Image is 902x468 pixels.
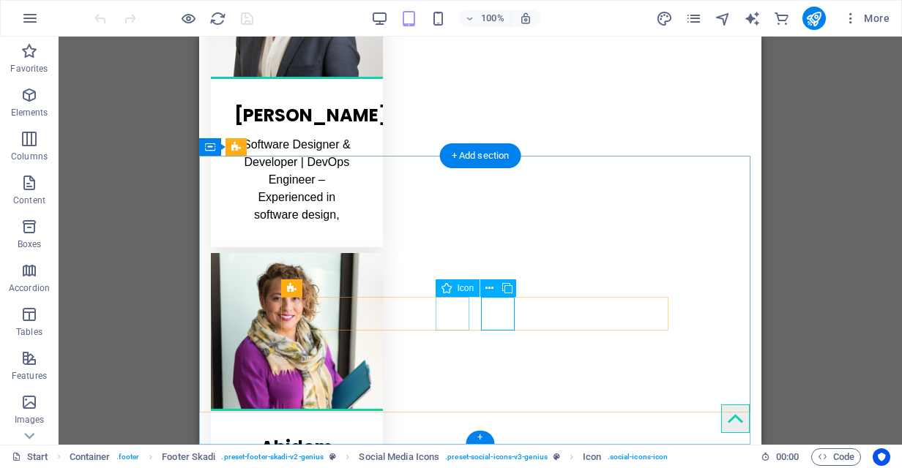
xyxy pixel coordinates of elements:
button: Usercentrics [873,448,890,466]
p: Accordion [9,282,50,294]
p: Elements [11,107,48,118]
span: Code [818,448,854,466]
p: Features [12,370,47,382]
button: 100% [459,10,511,27]
i: Navigator [715,10,731,27]
p: Columns [11,151,48,162]
button: publish [802,7,826,30]
i: This element is a customizable preset [329,453,336,461]
a: Click to cancel selection. Double-click to open Pages [12,448,48,466]
span: Click to select. Double-click to edit [583,448,601,466]
span: More [843,11,890,26]
span: : [786,451,789,462]
button: More [838,7,895,30]
p: Tables [16,326,42,338]
button: design [656,10,674,27]
i: Commerce [773,10,790,27]
i: This element is a customizable preset [553,453,560,461]
div: + Add section [440,143,521,168]
p: Images [15,414,45,426]
button: reload [209,10,226,27]
span: . preset-footer-skadi-v2-genius [221,448,324,466]
i: AI Writer [744,10,761,27]
i: On resize automatically adjust zoom level to fit chosen device. [519,12,532,25]
nav: breadcrumb [70,448,668,466]
p: Boxes [18,238,42,250]
button: commerce [773,10,791,27]
i: Reload page [209,10,226,27]
p: Content [13,195,45,206]
span: Click to select. Double-click to edit [359,448,439,466]
h6: 100% [481,10,504,27]
button: Code [811,448,861,466]
span: Click to select. Double-click to edit [70,448,111,466]
button: navigator [715,10,732,27]
span: . preset-social-icons-v3-genius [445,448,548,466]
p: Favorites [10,63,48,75]
span: 00 00 [776,448,799,466]
i: Publish [805,10,822,27]
div: + [466,431,494,444]
h6: Session time [761,448,799,466]
span: . footer [116,448,140,466]
button: Click here to leave preview mode and continue editing [179,10,197,27]
span: . social-icons-icon [608,448,668,466]
i: Design (Ctrl+Alt+Y) [656,10,673,27]
span: Click to select. Double-click to edit [162,448,215,466]
i: Pages (Ctrl+Alt+S) [685,10,702,27]
span: Icon [458,284,474,292]
button: pages [685,10,703,27]
button: text_generator [744,10,761,27]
